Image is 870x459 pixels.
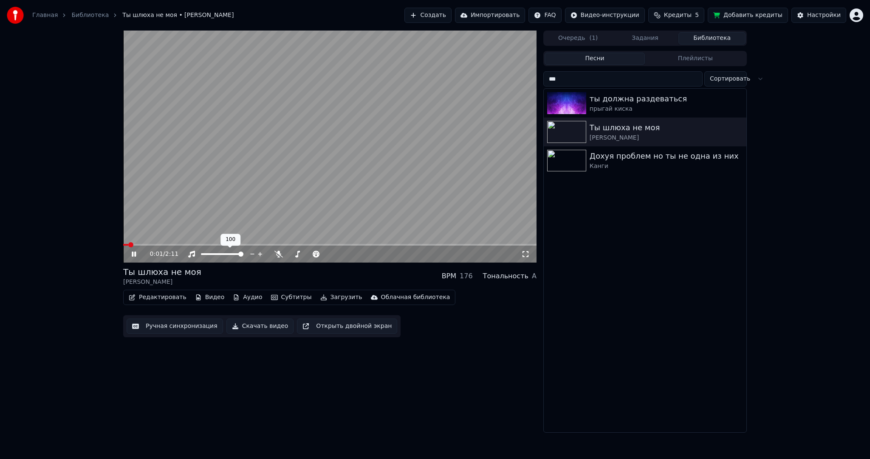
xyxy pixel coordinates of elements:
[404,8,451,23] button: Создать
[123,266,201,278] div: Ты шлюха не моя
[528,8,561,23] button: FAQ
[590,134,743,142] div: [PERSON_NAME]
[165,250,178,258] span: 2:11
[226,319,294,334] button: Скачать видео
[125,291,190,303] button: Редактировать
[268,291,315,303] button: Субтитры
[695,11,699,20] span: 5
[297,319,397,334] button: Открыть двойной экран
[150,250,170,258] div: /
[664,11,692,20] span: Кредиты
[545,32,612,45] button: Очередь
[220,234,240,246] div: 100
[229,291,266,303] button: Аудио
[460,271,473,281] div: 176
[32,11,58,20] a: Главная
[645,53,746,65] button: Плейлисты
[807,11,841,20] div: Настройки
[678,32,746,45] button: Библиотека
[71,11,109,20] a: Библиотека
[442,271,456,281] div: BPM
[7,7,24,24] img: youka
[545,53,645,65] button: Песни
[612,32,679,45] button: Задания
[590,105,743,113] div: прыгай киска
[648,8,704,23] button: Кредиты5
[381,293,450,302] div: Облачная библиотека
[123,278,201,286] div: [PERSON_NAME]
[589,34,598,42] span: ( 1 )
[317,291,366,303] button: Загрузить
[590,150,743,162] div: Дохуя проблем но ты не одна из них
[192,291,228,303] button: Видео
[532,271,537,281] div: A
[32,11,234,20] nav: breadcrumb
[590,122,743,134] div: Ты шлюха не моя
[122,11,234,20] span: Ты шлюха не моя • [PERSON_NAME]
[791,8,846,23] button: Настройки
[590,162,743,171] div: Канги
[483,271,528,281] div: Тональность
[127,319,223,334] button: Ручная синхронизация
[565,8,645,23] button: Видео-инструкции
[455,8,525,23] button: Импортировать
[710,75,750,83] span: Сортировать
[708,8,788,23] button: Добавить кредиты
[150,250,163,258] span: 0:01
[590,93,743,105] div: ты должна раздеваться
